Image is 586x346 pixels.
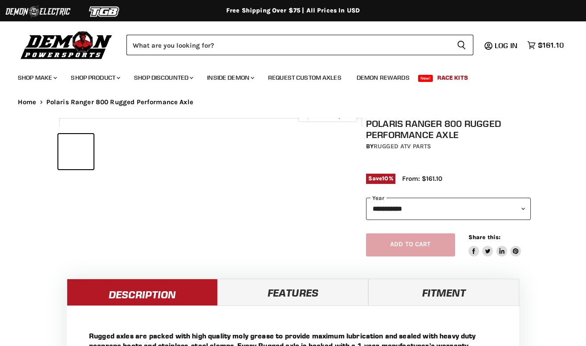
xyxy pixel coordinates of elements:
[4,3,71,20] img: Demon Electric Logo 2
[46,98,193,106] span: Polaris Ranger 800 Rugged Performance Axle
[350,69,416,87] a: Demon Rewards
[126,35,450,55] input: Search
[374,142,431,150] a: Rugged ATV Parts
[67,279,218,305] a: Description
[71,3,138,20] img: TGB Logo 2
[366,118,531,140] h1: Polaris Ranger 800 Rugged Performance Axle
[366,198,531,220] select: year
[126,35,473,55] form: Product
[11,69,62,87] a: Shop Make
[418,75,433,82] span: New!
[303,112,352,119] span: Click to expand
[134,134,169,169] button: Polaris Ranger 800 Rugged Performance Axle thumbnail
[402,175,442,183] span: From: $161.10
[538,41,564,49] span: $161.10
[218,279,369,305] a: Features
[468,233,521,257] aside: Share this:
[366,142,531,151] div: by
[248,134,283,169] button: Polaris Ranger 800 Rugged Performance Axle thumbnail
[468,234,501,240] span: Share this:
[495,41,517,50] span: Log in
[210,134,245,169] button: Polaris Ranger 800 Rugged Performance Axle thumbnail
[172,134,207,169] button: Polaris Ranger 800 Rugged Performance Axle thumbnail
[18,29,115,61] img: Demon Powersports
[382,175,388,182] span: 10
[58,134,94,169] button: Polaris Ranger 800 Rugged Performance Axle thumbnail
[18,98,37,106] a: Home
[450,35,473,55] button: Search
[200,69,260,87] a: Inside Demon
[368,279,519,305] a: Fitment
[127,69,199,87] a: Shop Discounted
[431,69,475,87] a: Race Kits
[261,69,348,87] a: Request Custom Axles
[96,134,131,169] button: Polaris Ranger 800 Rugged Performance Axle thumbnail
[64,69,126,87] a: Shop Product
[366,174,395,183] span: Save %
[523,39,568,52] a: $161.10
[491,41,523,49] a: Log in
[11,65,562,87] ul: Main menu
